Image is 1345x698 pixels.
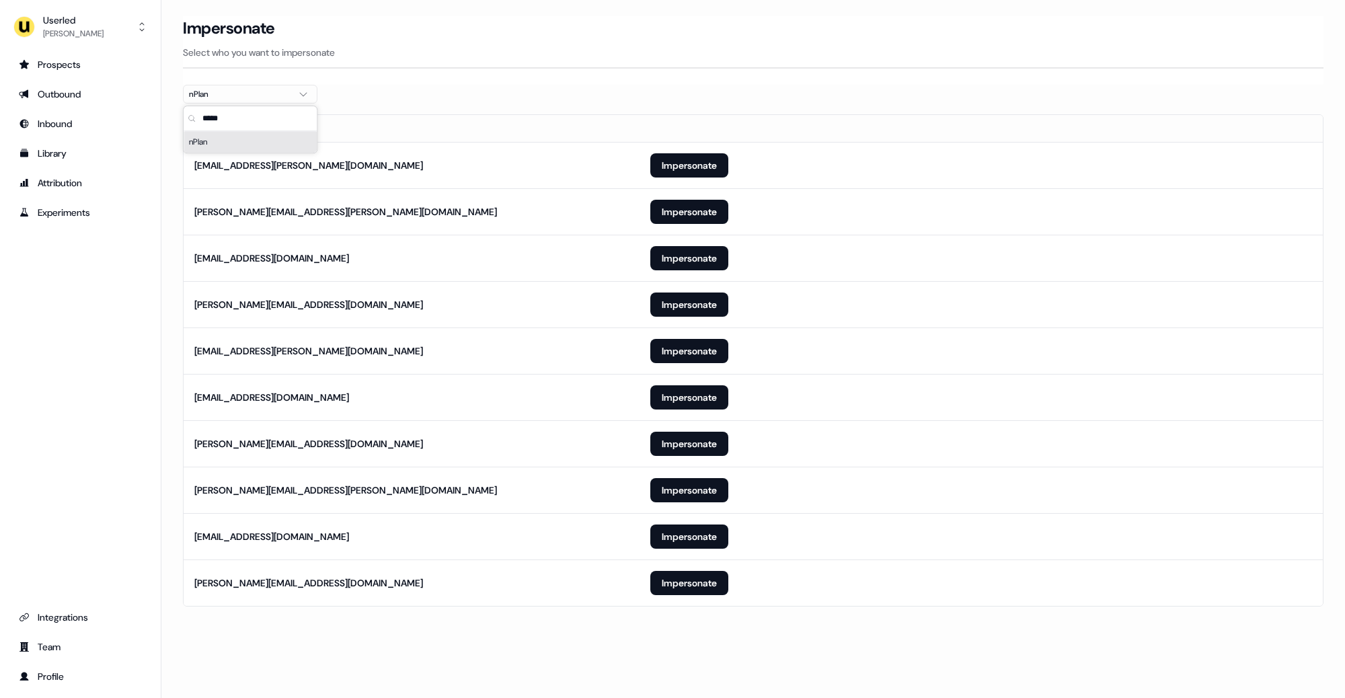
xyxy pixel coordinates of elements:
[19,670,142,683] div: Profile
[194,251,349,265] div: [EMAIL_ADDRESS][DOMAIN_NAME]
[194,391,349,404] div: [EMAIL_ADDRESS][DOMAIN_NAME]
[11,607,150,628] a: Go to integrations
[19,117,142,130] div: Inbound
[11,11,150,43] button: Userled[PERSON_NAME]
[650,200,728,224] button: Impersonate
[650,385,728,410] button: Impersonate
[11,83,150,105] a: Go to outbound experience
[183,46,1323,59] p: Select who you want to impersonate
[650,525,728,549] button: Impersonate
[194,483,497,497] div: [PERSON_NAME][EMAIL_ADDRESS][PERSON_NAME][DOMAIN_NAME]
[11,113,150,134] a: Go to Inbound
[189,87,290,101] div: nPlan
[19,176,142,190] div: Attribution
[194,298,423,311] div: [PERSON_NAME][EMAIL_ADDRESS][DOMAIN_NAME]
[650,571,728,595] button: Impersonate
[183,85,317,104] button: nPlan
[184,131,317,153] div: nPlan
[19,87,142,101] div: Outbound
[184,115,640,142] th: Email
[650,478,728,502] button: Impersonate
[11,202,150,223] a: Go to experiments
[194,437,423,451] div: [PERSON_NAME][EMAIL_ADDRESS][DOMAIN_NAME]
[11,172,150,194] a: Go to attribution
[19,206,142,219] div: Experiments
[183,18,275,38] h3: Impersonate
[19,147,142,160] div: Library
[194,530,349,543] div: [EMAIL_ADDRESS][DOMAIN_NAME]
[43,13,104,27] div: Userled
[11,143,150,164] a: Go to templates
[19,640,142,654] div: Team
[19,58,142,71] div: Prospects
[650,293,728,317] button: Impersonate
[19,611,142,624] div: Integrations
[11,666,150,687] a: Go to profile
[650,339,728,363] button: Impersonate
[194,344,423,358] div: [EMAIL_ADDRESS][PERSON_NAME][DOMAIN_NAME]
[11,54,150,75] a: Go to prospects
[194,159,423,172] div: [EMAIL_ADDRESS][PERSON_NAME][DOMAIN_NAME]
[43,27,104,40] div: [PERSON_NAME]
[650,246,728,270] button: Impersonate
[11,636,150,658] a: Go to team
[650,153,728,178] button: Impersonate
[194,205,497,219] div: [PERSON_NAME][EMAIL_ADDRESS][PERSON_NAME][DOMAIN_NAME]
[194,576,423,590] div: [PERSON_NAME][EMAIL_ADDRESS][DOMAIN_NAME]
[650,432,728,456] button: Impersonate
